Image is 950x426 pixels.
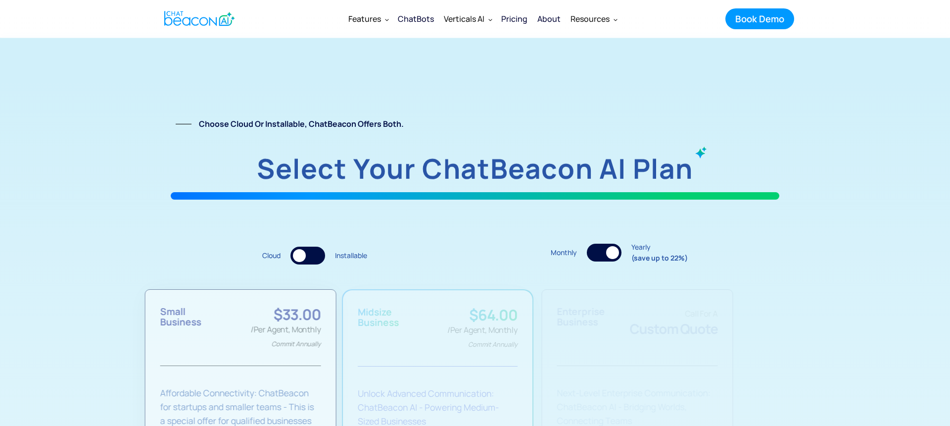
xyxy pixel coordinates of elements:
[358,307,399,328] div: Midsize Business
[694,146,708,160] img: ChatBeacon AI
[566,7,621,31] div: Resources
[735,12,784,25] div: Book Demo
[447,323,517,351] div: /Per Agent, Monthly
[532,6,566,32] a: About
[343,7,393,31] div: Features
[496,7,532,31] a: Pricing
[199,118,404,129] strong: Choose Cloud or Installable, ChatBeacon offers both.
[439,7,496,31] div: Verticals AI
[250,322,321,351] div: /Per Agent, Monthly
[631,253,688,263] strong: (save up to 22%)
[393,6,439,32] a: ChatBots
[631,242,688,263] div: Yearly
[629,319,717,338] span: Custom Quote
[629,307,717,320] div: Call For A
[570,12,610,26] div: Resources
[488,17,492,21] img: Dropdown
[398,12,434,26] div: ChatBots
[444,12,484,26] div: Verticals AI
[262,250,281,261] div: Cloud
[725,8,794,29] a: Book Demo
[537,12,561,26] div: About
[272,339,321,348] em: Commit Annually
[551,247,577,258] div: Monthly
[250,307,321,322] div: $33.00
[385,17,389,21] img: Dropdown
[557,307,605,327] div: Enterprise Business
[501,12,527,26] div: Pricing
[614,17,617,21] img: Dropdown
[156,6,240,31] a: home
[447,307,517,323] div: $64.00
[160,307,201,327] div: Small Business
[348,12,381,26] div: Features
[171,156,779,182] h1: Select your ChatBeacon AI plan
[468,340,518,349] em: Commit Annually
[335,250,367,261] div: Installable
